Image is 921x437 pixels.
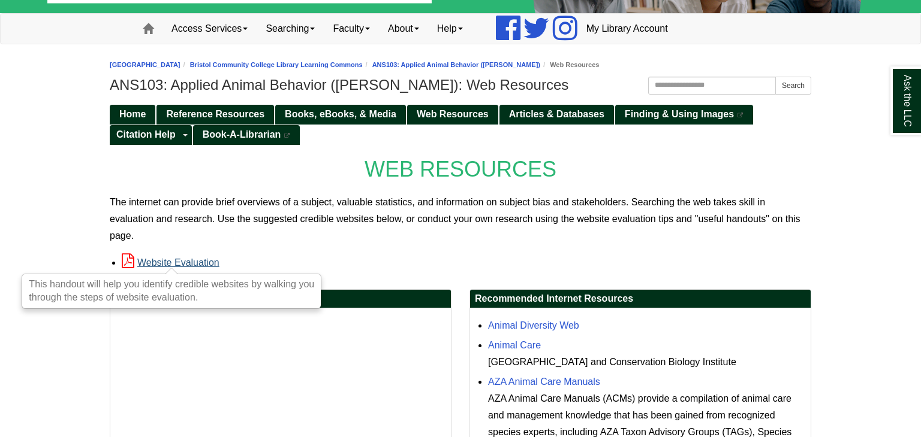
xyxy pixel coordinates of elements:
h2: Recommended Internet Resources [470,290,811,308]
li: Web Resources [540,59,599,71]
a: Books, eBooks, & Media [275,105,406,125]
a: Animal Diversity Web [488,320,579,330]
span: Book-A-Librarian [203,129,281,139]
h1: ANS103: Applied Animal Behavior ([PERSON_NAME]): Web Resources [110,77,811,93]
a: [GEOGRAPHIC_DATA] [110,61,180,68]
div: [GEOGRAPHIC_DATA] and Conservation Biology Institute [488,354,805,371]
a: Citation Help [110,125,179,145]
i: This link opens in a new window [737,113,744,118]
button: Search [775,77,811,95]
span: Books, eBooks, & Media [285,109,396,119]
a: Articles & Databases [499,105,614,125]
a: AZA Animal Care Manuals [488,377,600,387]
span: Web Resources [417,109,489,119]
a: Web Resources [407,105,498,125]
span: Citation Help [116,129,176,139]
span: Reference Resources [166,109,264,119]
a: Faculty [324,14,379,44]
nav: breadcrumb [110,59,811,71]
a: Access Services [162,14,257,44]
span: Finding & Using Images [625,109,734,119]
div: Guide Pages [110,104,811,144]
a: Help [428,14,472,44]
a: Website Evaluation [122,257,219,268]
a: Reference Resources [156,105,274,125]
span: Articles & Databases [509,109,604,119]
a: Finding & Using Images [615,105,753,125]
div: This handout will help you identify credible websites by walking you through the steps of website... [23,275,320,308]
a: Animal Care [488,340,541,350]
span: Home [119,109,146,119]
i: This link opens in a new window [284,133,291,138]
a: About [379,14,428,44]
a: Searching [257,14,324,44]
span: WEB RESOURCES [365,157,556,181]
a: ANS103: Applied Animal Behavior ([PERSON_NAME]) [372,61,540,68]
a: Home [110,105,155,125]
a: Book-A-Librarian [193,125,300,145]
a: My Library Account [577,14,677,44]
a: Bristol Community College Library Learning Commons [190,61,363,68]
p: The internet can provide brief overviews of a subject, valuable statistics, and information on su... [110,194,811,244]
